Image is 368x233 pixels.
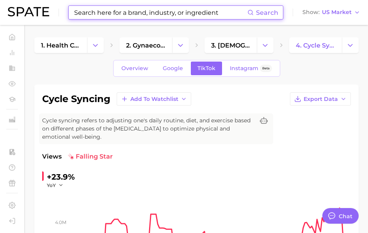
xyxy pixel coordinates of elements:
[256,9,278,16] span: Search
[163,65,183,72] span: Google
[68,152,113,161] span: falling star
[230,65,258,72] span: Instagram
[42,152,62,161] span: Views
[41,42,80,49] span: 1. health care
[289,37,342,53] a: 4. cycle syncing
[8,7,49,16] img: SPATE
[87,37,104,53] button: Change Category
[121,65,148,72] span: Overview
[211,42,251,49] span: 3. [DEMOGRAPHIC_DATA] reproductive system concerns
[322,10,352,14] span: US Market
[223,62,279,75] a: InstagramBeta
[117,92,191,106] button: Add to Watchlist
[119,37,172,53] a: 2. gynaecology
[290,92,351,106] button: Export Data
[304,96,338,102] span: Export Data
[130,96,178,102] span: Add to Watchlist
[68,154,74,160] img: falling star
[191,62,222,75] a: TikTok
[302,10,320,14] span: Show
[42,116,254,141] span: Cycle syncing refers to adjusting one's daily routine, diet, and exercise based on different phas...
[204,37,257,53] a: 3. [DEMOGRAPHIC_DATA] reproductive system concerns
[300,7,362,18] button: ShowUS Market
[156,62,190,75] a: Google
[115,62,155,75] a: Overview
[47,182,64,189] button: YoY
[126,42,165,49] span: 2. gynaecology
[342,37,359,53] button: Change Category
[197,65,215,72] span: TikTok
[55,219,66,225] tspan: 4.0m
[42,94,110,104] h1: cycle syncing
[172,37,189,53] button: Change Category
[47,182,56,189] span: YoY
[262,65,270,72] span: Beta
[34,37,87,53] a: 1. health care
[257,37,274,53] button: Change Category
[296,42,335,49] span: 4. cycle syncing
[73,6,247,19] input: Search here for a brand, industry, or ingredient
[6,215,18,227] a: Log out. Currently logged in with e-mail anna.katsnelson@mane.com.
[47,171,75,183] div: +23.9%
